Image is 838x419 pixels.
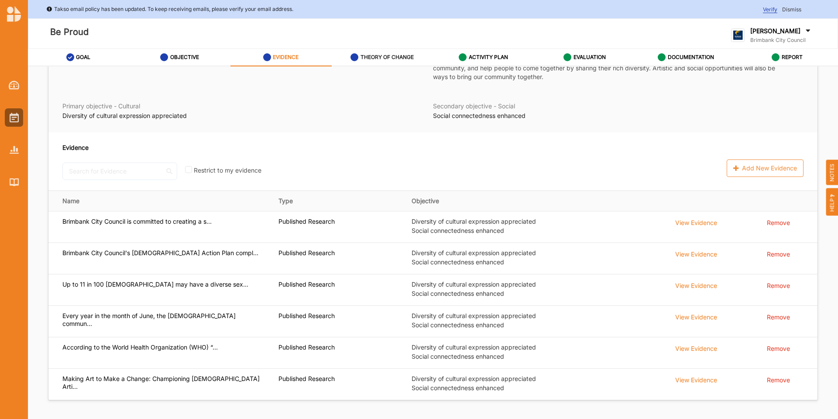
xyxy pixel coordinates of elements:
label: Published Research [278,375,335,383]
label: Published Research [278,280,335,288]
th: Objective [405,190,669,211]
div: View Evidence [675,218,717,227]
label: GOAL [76,54,90,61]
a: Activities [5,108,23,127]
div: View Evidence [675,249,717,259]
label: Diversity of cultural expression appreciated [412,312,663,320]
label: Published Research [278,249,335,257]
a: Library [5,173,23,191]
img: Reports [10,146,19,153]
label: Brimbank City Council's [DEMOGRAPHIC_DATA] Action Plan compl... [62,249,258,257]
label: Social connectedness enhanced [412,353,663,360]
label: Brimbank City Council [750,37,812,44]
label: Every year in the month of June, the [DEMOGRAPHIC_DATA] commun... [62,312,266,328]
label: Diversity of cultural expression appreciated [412,375,663,383]
label: Diversity of cultural expression appreciated [412,280,663,288]
label: Social connectedness enhanced [412,290,663,298]
img: Activities [10,113,19,122]
label: Making Art to Make a Change: Championing [DEMOGRAPHIC_DATA] Arti... [62,375,266,391]
label: DOCUMENTATION [668,54,714,61]
img: logo [7,6,21,22]
label: Social connectedness enhanced [412,321,663,329]
label: Brimbank City Council is committed to creating a s... [62,218,212,225]
label: Social connectedness enhanced [412,258,663,266]
a: Reports [5,141,23,159]
label: Diversity of cultural expression appreciated [412,249,663,257]
label: EVIDENCE [273,54,299,61]
label: ACTIVITY PLAN [469,54,508,61]
div: View Evidence [675,312,717,322]
label: Be Proud [50,25,89,39]
label: Diversity of cultural expression appreciated [412,218,663,225]
label: Social connectedness enhanced [412,384,663,392]
label: Published Research [278,312,335,320]
div: View Evidence [675,343,717,353]
img: Dashboard [9,81,20,90]
span: Verify [763,6,777,13]
div: View Evidence [675,280,717,290]
img: Library [10,178,19,186]
label: Diversity of cultural expression appreciated [412,343,663,351]
label: Social connectedness enhanced [412,227,663,235]
span: Dismiss [782,6,801,13]
div: Takso email policy has been updated. To keep receiving emails, please verify your email address. [46,5,293,14]
label: Published Research [278,218,335,225]
img: logo [731,28,745,42]
label: Published Research [278,343,335,351]
label: Up to 11 in 100 [DEMOGRAPHIC_DATA] may have a diverse sex... [62,280,248,288]
th: Type [272,190,405,211]
div: View Evidence [675,375,717,384]
label: THEORY OF CHANGE [361,54,414,61]
a: Dashboard [5,76,23,94]
label: EVALUATION [574,54,606,61]
th: Name [48,190,272,211]
label: According to the World Health Organization (WHO) “... [62,343,218,351]
label: OBJECTIVE [170,54,199,61]
label: [PERSON_NAME] [750,27,800,35]
label: REPORT [782,54,803,61]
